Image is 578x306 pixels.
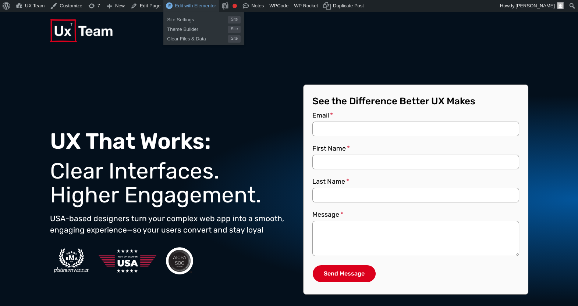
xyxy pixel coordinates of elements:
[167,33,228,43] span: Clear Files & Data
[312,145,350,155] label: First Name
[515,3,555,8] span: [PERSON_NAME]
[50,159,288,207] h1: Clear Interfaces. Higher Engagement.
[167,24,228,33] span: Theme Builder
[163,14,244,24] a: Site SettingsSite
[312,112,519,291] form: Contact Us
[228,35,241,43] span: Site
[312,178,350,188] label: Last Name
[50,129,288,153] h1: UX That Works:
[167,14,228,24] span: Site Settings
[163,33,244,43] a: Clear Files & DataSite
[324,271,365,277] span: Send Message
[50,213,288,236] p: USA-based designers turn your complex web app into a smooth, engaging experience—so your users co...
[541,271,578,306] iframe: Chat Widget
[312,97,519,106] p: See the Difference Better UX Makes
[233,4,237,8] div: Focus keyphrase not set
[312,265,376,282] button: Send Message
[228,26,241,33] span: Site
[228,16,241,24] span: Site
[163,24,244,33] a: Theme BuilderSite
[175,3,216,8] span: Edit with Elementor
[312,211,344,221] label: Message
[312,112,333,122] label: Email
